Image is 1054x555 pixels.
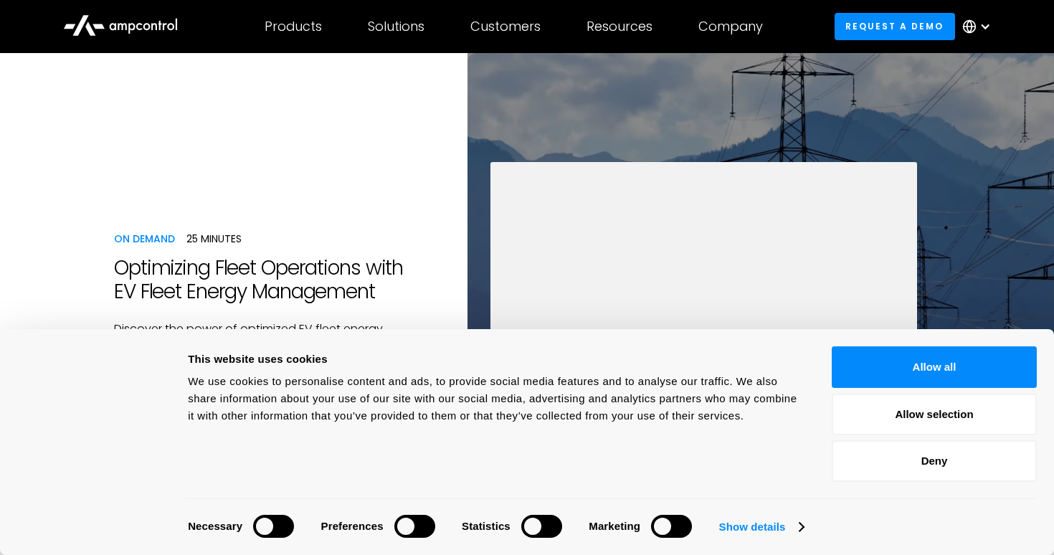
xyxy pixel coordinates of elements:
[368,19,424,34] div: Solutions
[835,13,955,39] a: Request a demo
[470,19,541,34] div: Customers
[186,231,242,247] div: 25 Minutes
[832,394,1037,435] button: Allow selection
[114,231,175,247] div: ON DemanD
[462,520,511,532] strong: Statistics
[832,346,1037,388] button: Allow all
[265,19,322,34] div: Products
[698,19,763,34] div: Company
[188,351,799,368] div: This website uses cookies
[321,520,384,532] strong: Preferences
[114,256,445,304] h1: Optimizing Fleet Operations with EV Fleet Energy Management
[719,516,804,538] a: Show details
[187,509,188,510] legend: Consent Selection
[589,520,640,532] strong: Marketing
[188,373,799,424] div: We use cookies to personalise content and ads, to provide social media features and to analyse ou...
[502,185,906,426] iframe: Form 0
[114,321,445,386] p: Discover the power of optimized EV fleet energy management. This webinar covers how to maximize e...
[587,19,652,34] div: Resources
[832,440,1037,482] button: Deny
[188,520,242,532] strong: Necessary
